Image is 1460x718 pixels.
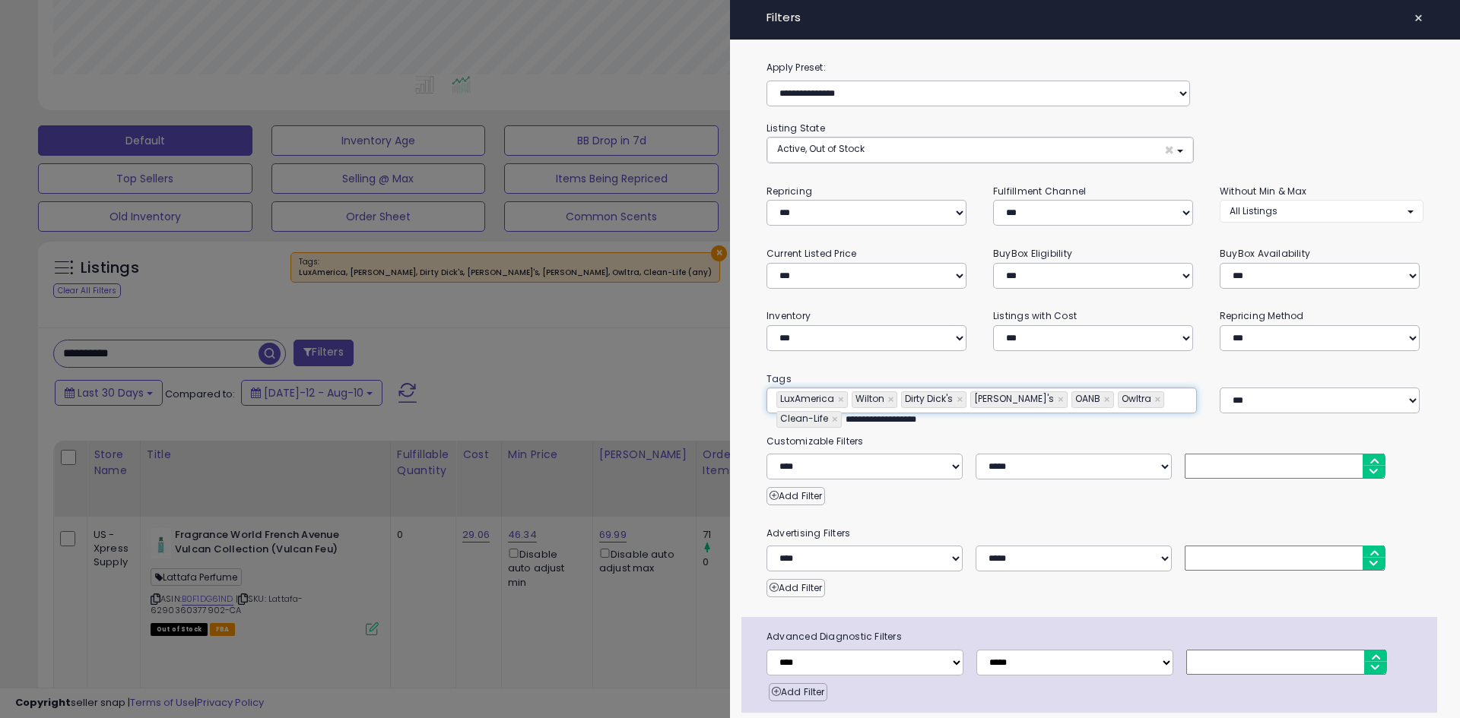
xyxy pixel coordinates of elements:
[769,683,827,701] button: Add Filter
[993,247,1072,260] small: BuyBox Eligibility
[766,185,812,198] small: Repricing
[838,392,847,407] a: ×
[755,628,1437,645] span: Advanced Diagnostic Filters
[755,371,1435,387] small: Tags
[1220,247,1310,260] small: BuyBox Availability
[755,59,1435,76] label: Apply Preset:
[1104,392,1113,407] a: ×
[755,525,1435,542] small: Advertising Filters
[766,487,825,505] button: Add Filter
[1408,8,1430,29] button: ×
[767,138,1193,163] button: Active, Out of Stock ×
[1220,200,1423,222] button: All Listings
[902,392,953,405] span: Dirty Dick's
[1119,392,1151,405] span: Owltra
[832,412,841,427] a: ×
[888,392,897,407] a: ×
[1164,142,1174,158] span: ×
[1414,8,1423,29] span: ×
[993,309,1077,322] small: Listings with Cost
[1155,392,1164,407] a: ×
[766,11,1423,24] h4: Filters
[993,185,1086,198] small: Fulfillment Channel
[777,142,865,155] span: Active, Out of Stock
[777,412,828,425] span: Clean-Life
[1072,392,1100,405] span: OANB
[766,579,825,597] button: Add Filter
[1220,309,1304,322] small: Repricing Method
[777,392,834,405] span: LuxAmerica
[766,309,811,322] small: Inventory
[852,392,884,405] span: Wilton
[971,392,1054,405] span: [PERSON_NAME]'s
[1230,204,1277,217] span: All Listings
[1058,392,1067,407] a: ×
[766,247,856,260] small: Current Listed Price
[755,433,1435,450] small: Customizable Filters
[1220,185,1307,198] small: Without Min & Max
[957,392,966,407] a: ×
[766,122,825,134] small: Listing State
